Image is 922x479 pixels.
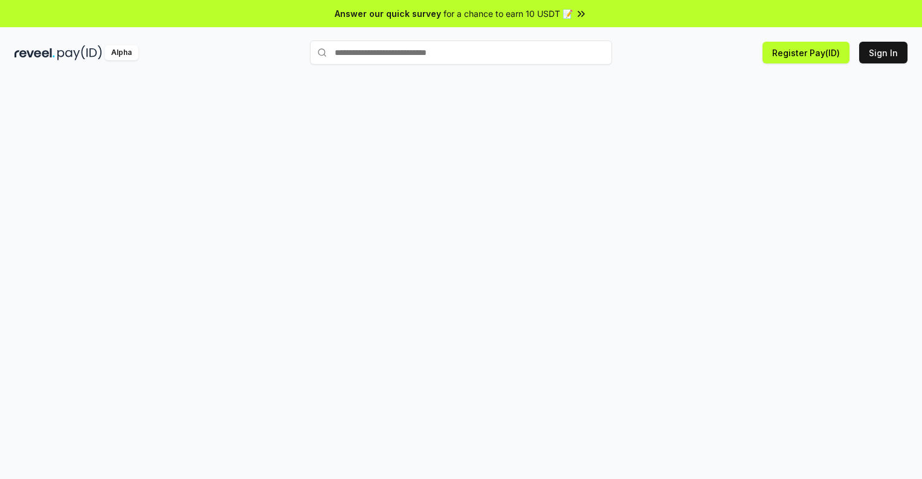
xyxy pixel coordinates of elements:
[15,45,55,60] img: reveel_dark
[105,45,138,60] div: Alpha
[57,45,102,60] img: pay_id
[762,42,849,63] button: Register Pay(ID)
[335,7,441,20] span: Answer our quick survey
[859,42,907,63] button: Sign In
[443,7,573,20] span: for a chance to earn 10 USDT 📝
